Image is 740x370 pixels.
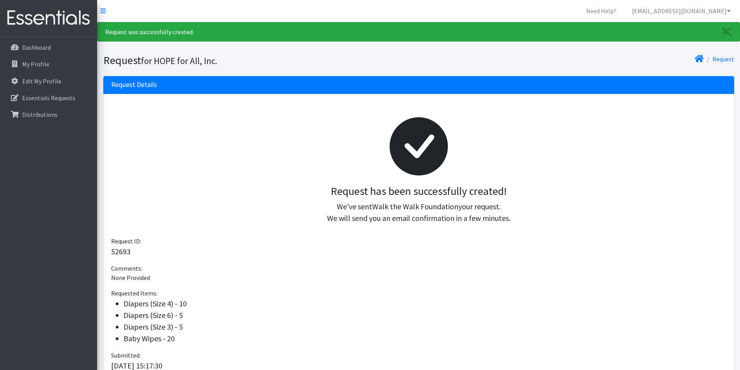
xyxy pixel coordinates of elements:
[111,351,141,359] span: Submitted:
[111,246,726,257] p: 52693
[111,81,157,89] h3: Request Details
[97,22,740,42] div: Request was successfully created.
[3,40,94,55] a: Dashboard
[117,201,720,224] p: We've sent your request. We will send you an email confirmation in a few minutes.
[372,202,458,211] span: Walk the Walk Foundation
[124,333,726,344] li: Baby Wipes - 20
[117,185,720,198] h3: Request has been successfully created!
[22,111,57,118] p: Distributions
[124,298,726,309] li: Diapers (Size 4) - 10
[103,54,416,67] h1: Request
[626,3,737,19] a: [EMAIL_ADDRESS][DOMAIN_NAME]
[22,77,61,85] p: Edit My Profile
[22,94,75,102] p: Essentials Requests
[712,55,734,63] a: Request
[580,3,623,19] a: Need Help?
[22,60,49,68] p: My Profile
[111,274,150,281] span: None Provided
[111,289,157,297] span: Requested Items:
[3,90,94,106] a: Essentials Requests
[22,43,51,51] p: Dashboard
[3,5,94,31] img: HumanEssentials
[111,264,142,272] span: Comments:
[124,321,726,333] li: Diapers (Size 3) - 5
[3,107,94,122] a: Distributions
[124,309,726,321] li: Diapers (Size 6) - 5
[3,56,94,72] a: My Profile
[141,55,217,66] small: for HOPE for All, Inc.
[111,237,141,245] span: Request ID:
[3,73,94,89] a: Edit My Profile
[715,23,740,41] a: Close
